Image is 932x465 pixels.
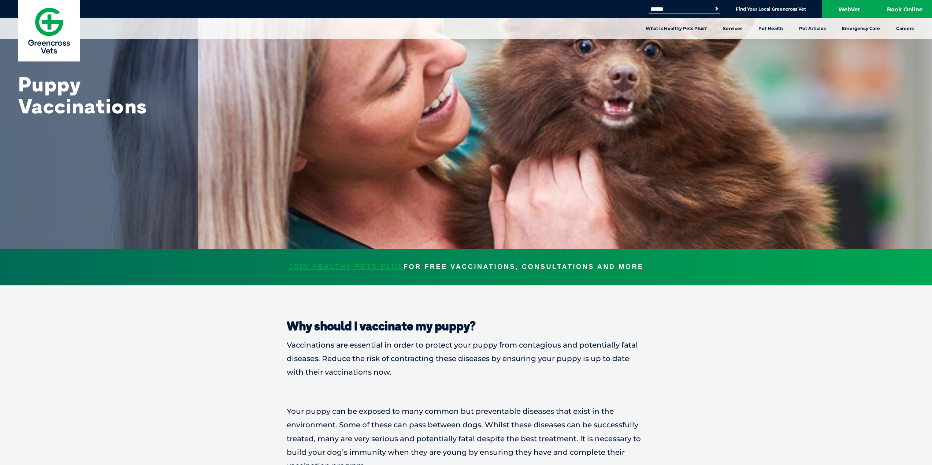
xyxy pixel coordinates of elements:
[713,5,720,12] button: Search
[287,338,646,379] p: Vaccinations are essential in order to protect your puppy from contagious and potentially fatal d...
[7,262,925,273] p: FOR FREE VACCINATIONS, CONSULTATIONS AND MORE
[888,18,922,39] a: Careers
[288,263,404,270] a: JOIN HEALTHY PETS PLUS
[834,18,888,39] a: Emergency Care
[288,262,404,273] span: JOIN HEALTHY PETS PLUS
[736,6,806,12] a: Find Your Local Greencross Vet
[18,73,179,117] h1: Puppy Vaccinations
[750,18,791,39] a: Pet Health
[715,18,750,39] a: Services
[287,319,476,333] strong: Why should I vaccinate my puppy?
[791,18,834,39] a: Pet Articles
[638,18,715,39] a: What is Healthy Pets Plus?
